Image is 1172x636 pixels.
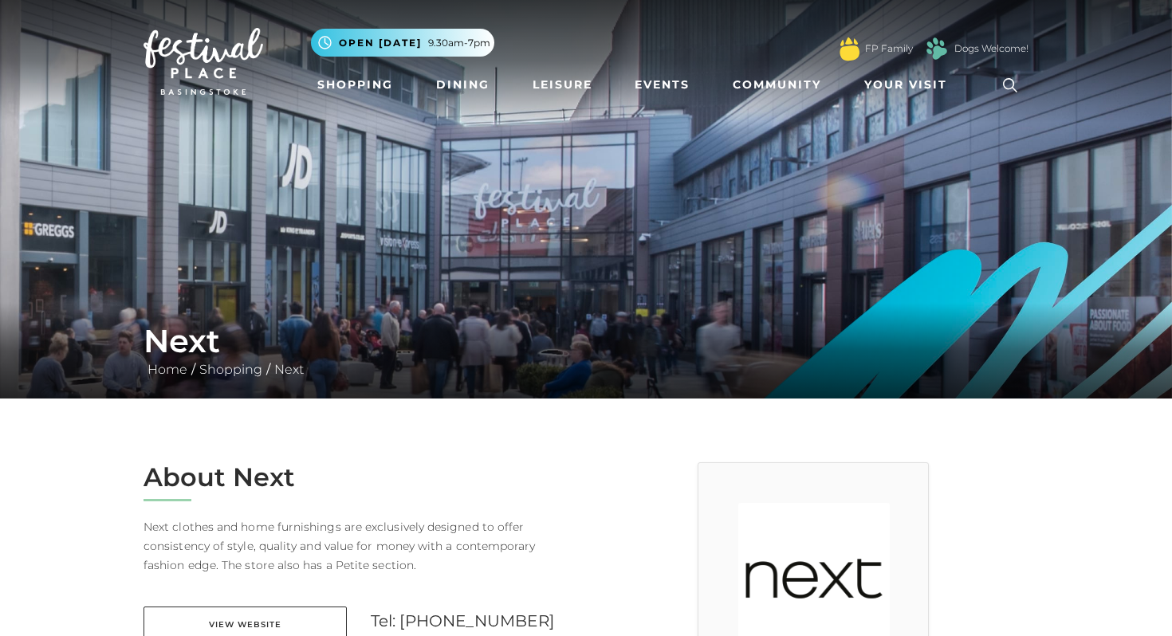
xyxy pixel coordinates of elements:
[311,70,399,100] a: Shopping
[526,70,599,100] a: Leisure
[144,462,574,493] h2: About Next
[144,517,574,575] p: Next clothes and home furnishings are exclusively designed to offer consistency of style, quality...
[132,322,1040,379] div: / /
[858,70,962,100] a: Your Visit
[339,36,422,50] span: Open [DATE]
[428,36,490,50] span: 9.30am-7pm
[726,70,828,100] a: Community
[144,28,263,95] img: Festival Place Logo
[144,362,191,377] a: Home
[371,611,554,630] a: Tel: [PHONE_NUMBER]
[195,362,266,377] a: Shopping
[954,41,1028,56] a: Dogs Welcome!
[865,41,913,56] a: FP Family
[270,362,308,377] a: Next
[628,70,696,100] a: Events
[144,322,1028,360] h1: Next
[311,29,494,57] button: Open [DATE] 9.30am-7pm
[864,77,947,93] span: Your Visit
[430,70,496,100] a: Dining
